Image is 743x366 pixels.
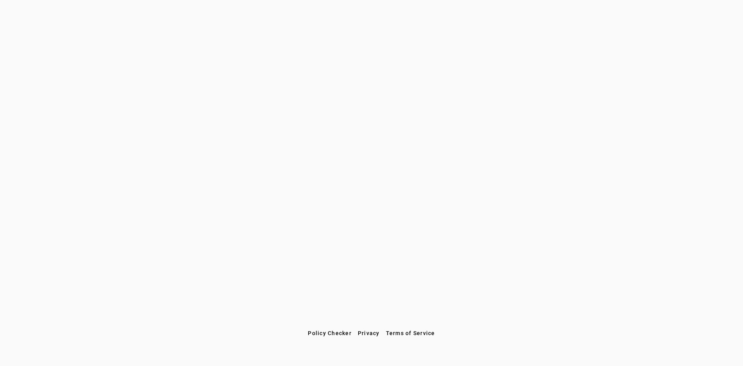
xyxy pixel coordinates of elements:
span: Privacy [358,330,380,336]
span: Terms of Service [386,330,435,336]
button: Terms of Service [383,326,438,340]
button: Policy Checker [305,326,355,340]
span: Policy Checker [308,330,352,336]
button: Privacy [355,326,383,340]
